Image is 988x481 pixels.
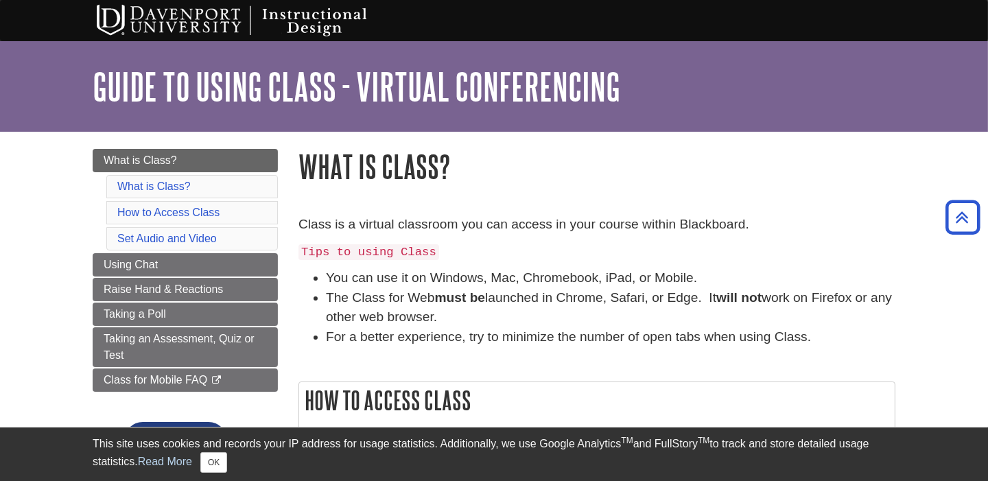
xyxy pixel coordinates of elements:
a: Guide to Using Class - Virtual Conferencing [93,65,620,108]
div: This site uses cookies and records your IP address for usage statistics. Additionally, we use Goo... [93,436,895,473]
sup: TM [698,436,709,445]
button: Close [200,452,227,473]
p: Class is a virtual classroom you can access in your course within Blackboard. [298,215,895,235]
img: Davenport University Instructional Design [86,3,415,38]
span: Class for Mobile FAQ [104,374,207,386]
li: For a better experience, try to minimize the number of open tabs when using Class. [326,327,895,347]
a: How to Access Class [117,207,220,218]
a: Raise Hand & Reactions [93,278,278,301]
a: Back to Top [941,208,985,226]
li: You can use it on Windows, Mac, Chromebook, iPad, or Mobile. [326,268,895,288]
a: Class for Mobile FAQ [93,368,278,392]
a: Read More [138,456,192,467]
h1: What is Class? [298,149,895,184]
span: Raise Hand & Reactions [104,283,223,295]
strong: will not [716,290,762,305]
h2: How to Access Class [299,382,895,419]
span: Taking a Poll [104,308,166,320]
span: Using Chat [104,259,158,270]
strong: must be [435,290,486,305]
button: En español [124,422,226,459]
i: This link opens in a new window [211,376,222,385]
li: The Class for Web launched in Chrome, Safari, or Edge. It work on Firefox or any other web browser. [326,288,895,328]
a: What is Class? [117,180,191,192]
a: What is Class? [93,149,278,172]
span: Taking an Assessment, Quiz or Test [104,333,255,361]
a: Taking a Poll [93,303,278,326]
code: Tips to using Class [298,244,439,260]
sup: TM [621,436,633,445]
span: What is Class? [104,154,177,166]
a: Using Chat [93,253,278,277]
a: Set Audio and Video [117,233,217,244]
a: Taking an Assessment, Quiz or Test [93,327,278,367]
